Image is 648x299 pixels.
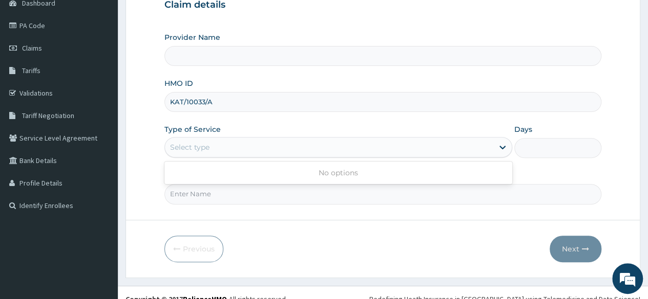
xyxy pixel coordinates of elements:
label: HMO ID [164,78,193,88]
div: No options [164,164,512,182]
span: Tariff Negotiation [22,111,74,120]
div: Select type [170,142,210,152]
span: Claims [22,43,42,53]
input: Enter Name [164,184,601,204]
label: Provider Name [164,32,220,42]
input: Enter HMO ID [164,92,601,112]
button: Previous [164,236,223,262]
span: Tariffs [22,66,40,75]
label: Type of Service [164,124,221,134]
button: Next [550,236,601,262]
label: Days [514,124,532,134]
